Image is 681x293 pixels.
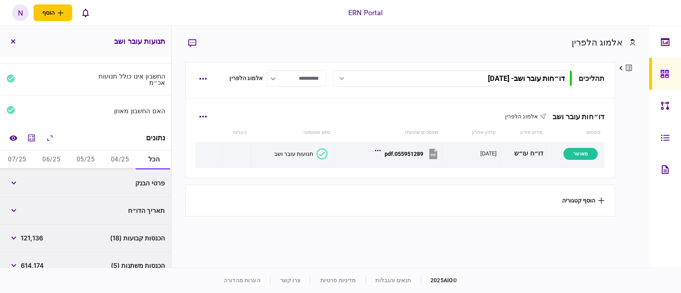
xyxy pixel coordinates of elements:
button: 05/25 [69,150,103,169]
div: דו״ח עו״ש [503,145,543,163]
button: פתח תפריט להוספת לקוח [34,4,72,21]
div: [DATE] [480,149,497,157]
button: 055951289.pdf [377,145,439,163]
div: תאריך הדו״ח [89,207,165,214]
div: מאושר [563,148,598,160]
a: צרו קשר [280,277,301,283]
div: אלמוג הלפרין [229,74,263,83]
a: הערות מהדורה [224,277,261,283]
a: מדיניות פרטיות [320,277,356,283]
div: תנועות עובר ושב [274,151,313,157]
th: סטטוס [547,124,604,142]
div: דו״חות עובר ושב - [DATE] [488,74,565,83]
button: מחשבון [24,131,39,145]
button: 04/25 [103,150,137,169]
h3: תנועות עובר ושב [114,38,165,45]
span: 614,174 [21,261,44,270]
th: הערות [222,124,251,142]
span: הכנסות קבועות (18) [110,233,165,243]
span: אלמוג הלפרין [505,113,538,120]
button: דו״חות עובר ושב- [DATE] [333,70,572,87]
button: N [12,4,29,21]
div: תהליכים [578,73,604,84]
th: מסמכים שהועלו [334,124,442,142]
th: סיווג אוטומטי [251,124,334,142]
a: תנאים והגבלות [375,277,411,283]
div: דו״חות עובר ושב [546,112,604,121]
a: השוואה למסמך [6,131,20,145]
button: 06/25 [34,150,69,169]
span: 121,136 [21,233,43,243]
span: הכנסות משתנות (5) [111,261,165,270]
div: פרטי הבנק [89,180,165,186]
div: האם החשבון מאוזן [89,108,166,114]
div: 055951289.pdf [385,151,423,157]
button: פתח רשימת התראות [77,4,94,21]
th: עדכון אחרון [442,124,500,142]
th: פריט מידע [500,124,547,142]
div: נתונים [146,134,165,142]
div: אלמוג הלפרין [571,36,623,49]
button: הרחב\כווץ הכל [43,131,57,145]
div: © 2025 AIO [420,276,457,285]
button: הוסף קטגוריה [562,197,604,204]
button: תנועות עובר ושב [274,148,328,159]
div: ERN Portal [348,8,383,18]
button: הכל [137,150,171,169]
div: החשבון אינו כולל תנועות אכ״מ [89,73,166,86]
